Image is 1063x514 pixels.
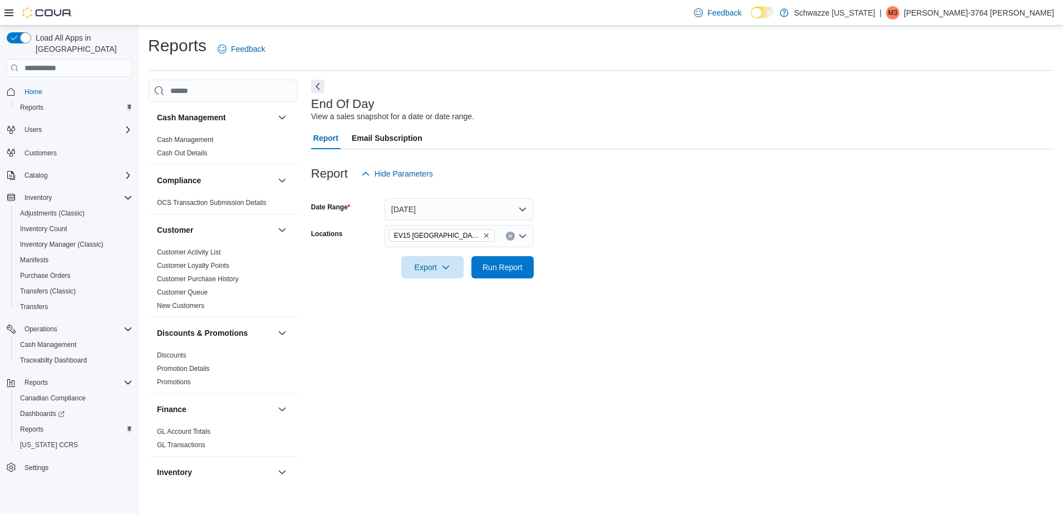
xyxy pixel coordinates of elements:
[11,337,137,353] button: Cash Management
[11,422,137,437] button: Reports
[16,253,53,267] a: Manifests
[2,168,137,183] button: Catalog
[157,428,210,435] a: GL Account Totals
[751,7,774,18] input: Dark Mode
[16,300,132,314] span: Transfers
[148,349,298,393] div: Discounts & Promotions
[408,256,457,278] span: Export
[157,198,267,207] span: OCS Transaction Submission Details
[506,232,515,241] button: Clear input
[16,407,69,420] a: Dashboards
[157,275,239,283] a: Customer Purchase History
[11,390,137,406] button: Canadian Compliance
[157,302,204,310] a: New Customers
[16,269,75,282] a: Purchase Orders
[275,466,289,479] button: Inventory
[16,391,132,405] span: Canadian Compliance
[157,351,186,360] span: Discounts
[157,112,226,123] h3: Cash Management
[20,256,48,265] span: Manifests
[886,6,899,19] div: Monique-3764 Valdez
[24,125,42,134] span: Users
[24,325,57,334] span: Operations
[148,425,298,456] div: Finance
[11,268,137,283] button: Purchase Orders
[24,171,47,180] span: Catalog
[471,256,534,278] button: Run Report
[148,196,298,214] div: Compliance
[20,123,46,136] button: Users
[11,353,137,368] button: Traceabilty Dashboard
[213,38,269,60] a: Feedback
[275,326,289,340] button: Discounts & Promotions
[157,327,273,339] button: Discounts & Promotions
[157,467,192,478] h3: Inventory
[311,111,474,123] div: View a sales snapshot for a date or date range.
[707,7,741,18] span: Feedback
[20,356,87,365] span: Traceabilty Dashboard
[157,149,208,157] a: Cash Out Details
[401,256,464,278] button: Export
[11,406,137,422] a: Dashboards
[157,404,186,415] h3: Finance
[157,440,205,449] span: GL Transactions
[157,301,204,310] span: New Customers
[690,2,746,24] a: Feedback
[16,423,132,436] span: Reports
[311,167,348,180] h3: Report
[16,438,82,452] a: [US_STATE] CCRS
[157,262,229,270] a: Customer Loyalty Points
[311,97,375,111] h3: End Of Day
[11,205,137,221] button: Adjustments (Classic)
[11,100,137,115] button: Reports
[157,135,213,144] span: Cash Management
[20,145,132,159] span: Customers
[16,391,90,405] a: Canadian Compliance
[148,35,206,57] h1: Reports
[20,340,76,349] span: Cash Management
[20,191,132,204] span: Inventory
[157,248,221,256] a: Customer Activity List
[794,6,875,19] p: Schwazze [US_STATE]
[157,441,205,449] a: GL Transactions
[24,149,57,158] span: Customers
[11,283,137,299] button: Transfers (Classic)
[20,146,61,160] a: Customers
[20,103,43,112] span: Reports
[20,224,67,233] span: Inventory Count
[11,221,137,237] button: Inventory Count
[157,275,239,283] span: Customer Purchase History
[20,376,52,389] button: Reports
[16,269,132,282] span: Purchase Orders
[157,224,273,236] button: Customer
[24,193,52,202] span: Inventory
[2,190,137,205] button: Inventory
[20,191,56,204] button: Inventory
[22,7,72,18] img: Cova
[16,438,132,452] span: Washington CCRS
[157,112,273,123] button: Cash Management
[16,407,132,420] span: Dashboards
[313,127,338,149] span: Report
[20,85,132,99] span: Home
[20,394,86,403] span: Canadian Compliance
[20,425,43,434] span: Reports
[311,229,343,238] label: Locations
[31,32,132,55] span: Load All Apps in [GEOGRAPHIC_DATA]
[518,232,527,241] button: Open list of options
[157,364,210,373] span: Promotion Details
[20,169,132,182] span: Catalog
[16,101,48,114] a: Reports
[148,246,298,317] div: Customer
[157,427,210,436] span: GL Account Totals
[2,459,137,476] button: Settings
[2,321,137,337] button: Operations
[2,144,137,160] button: Customers
[20,440,78,449] span: [US_STATE] CCRS
[157,288,208,297] span: Customer Queue
[16,253,132,267] span: Manifests
[2,84,137,100] button: Home
[11,299,137,315] button: Transfers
